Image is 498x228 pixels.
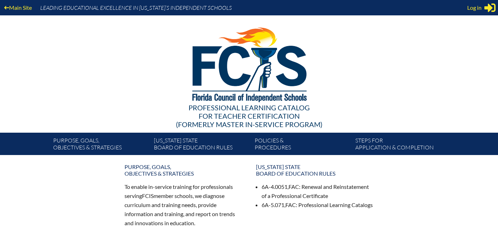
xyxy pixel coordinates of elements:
a: Purpose, goals,objectives & strategies [120,161,246,179]
svg: Sign in or register [484,2,496,13]
a: Main Site [1,3,35,12]
li: 6A-5.071, : Professional Learning Catalogs [262,200,373,209]
img: FCISlogo221.eps [177,15,321,111]
span: FCIS [142,192,154,199]
a: [US_STATE] StateBoard of Education rules [151,135,252,155]
a: [US_STATE] StateBoard of Education rules [252,161,378,179]
span: for Teacher Certification [199,112,300,120]
a: Purpose, goals,objectives & strategies [50,135,151,155]
p: To enable in-service training for professionals serving member schools, we diagnose curriculum an... [124,182,242,227]
div: Professional Learning Catalog (formerly Master In-service Program) [48,103,450,128]
a: Steps forapplication & completion [353,135,453,155]
span: Log in [467,3,482,12]
a: Policies &Procedures [252,135,353,155]
span: FAC [289,183,299,190]
li: 6A-4.0051, : Renewal and Reinstatement of a Professional Certificate [262,182,373,200]
span: FAC [285,201,296,208]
